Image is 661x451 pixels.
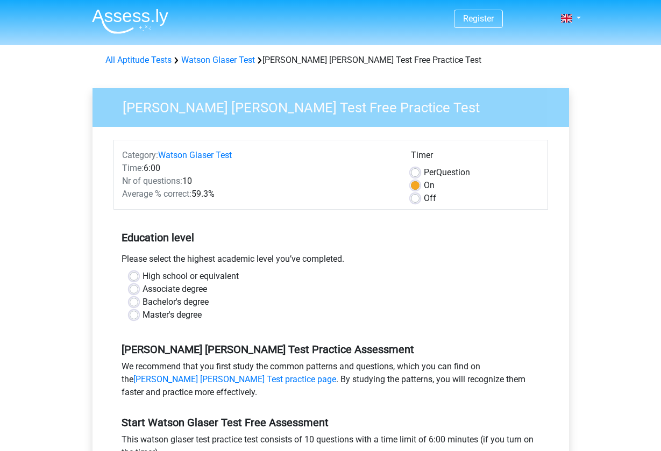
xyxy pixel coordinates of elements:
h5: Education level [122,227,540,248]
span: Average % correct: [122,189,191,199]
img: Assessly [92,9,168,34]
div: 10 [114,175,403,188]
a: Watson Glaser Test [158,150,232,160]
div: Timer [411,149,539,166]
a: All Aptitude Tests [105,55,172,65]
div: We recommend that you first study the common patterns and questions, which you can find on the . ... [113,360,548,403]
h5: [PERSON_NAME] [PERSON_NAME] Test Practice Assessment [122,343,540,356]
label: High school or equivalent [143,270,239,283]
div: Please select the highest academic level you’ve completed. [113,253,548,270]
div: [PERSON_NAME] [PERSON_NAME] Test Free Practice Test [101,54,560,67]
div: 59.3% [114,188,403,201]
label: Bachelor's degree [143,296,209,309]
span: Time: [122,163,144,173]
label: Off [424,192,436,205]
label: Question [424,166,470,179]
label: On [424,179,435,192]
a: [PERSON_NAME] [PERSON_NAME] Test practice page [133,374,336,384]
label: Master's degree [143,309,202,321]
h5: Start Watson Glaser Test Free Assessment [122,416,540,429]
label: Associate degree [143,283,207,296]
a: Register [463,13,494,24]
div: 6:00 [114,162,403,175]
span: Per [424,167,436,177]
a: Watson Glaser Test [181,55,255,65]
span: Nr of questions: [122,176,182,186]
h3: [PERSON_NAME] [PERSON_NAME] Test Free Practice Test [110,95,561,116]
span: Category: [122,150,158,160]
